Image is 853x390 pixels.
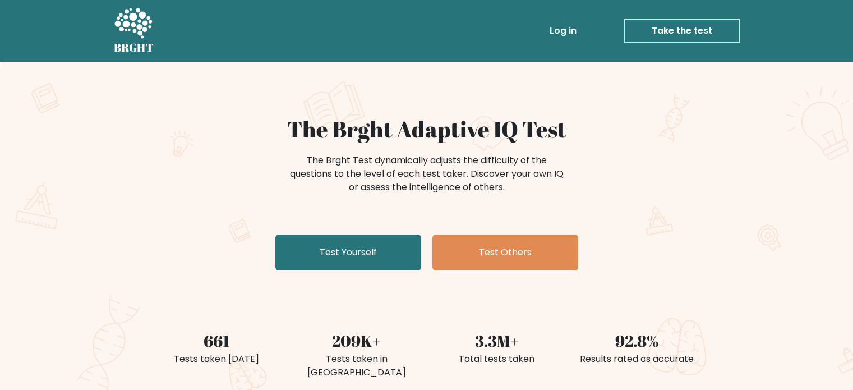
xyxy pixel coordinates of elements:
div: 92.8% [574,329,700,352]
div: Results rated as accurate [574,352,700,366]
div: Tests taken in [GEOGRAPHIC_DATA] [293,352,420,379]
a: BRGHT [114,4,154,57]
div: 209K+ [293,329,420,352]
div: Total tests taken [434,352,560,366]
a: Test Others [432,235,578,270]
a: Take the test [624,19,740,43]
div: Tests taken [DATE] [153,352,280,366]
h1: The Brght Adaptive IQ Test [153,116,700,143]
a: Log in [545,20,581,42]
div: The Brght Test dynamically adjusts the difficulty of the questions to the level of each test take... [287,154,567,194]
h5: BRGHT [114,41,154,54]
div: 3.3M+ [434,329,560,352]
div: 661 [153,329,280,352]
a: Test Yourself [275,235,421,270]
